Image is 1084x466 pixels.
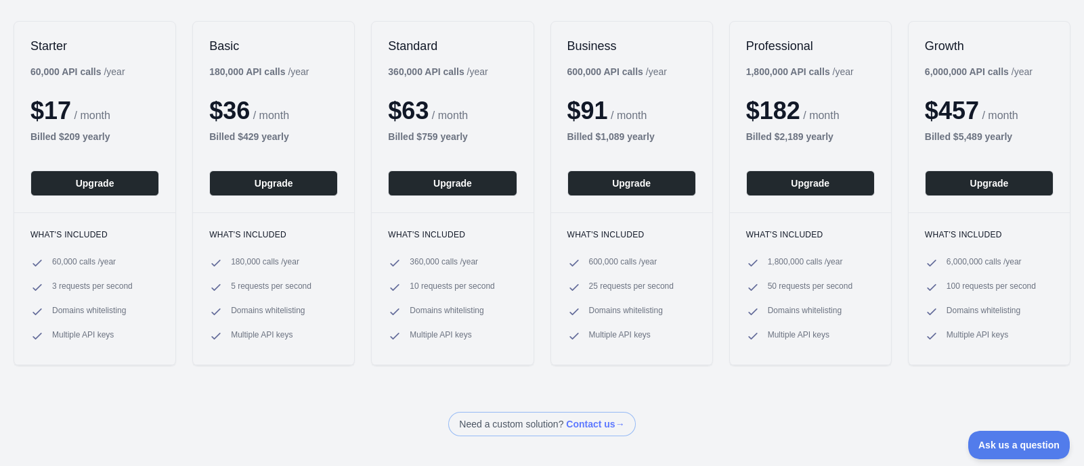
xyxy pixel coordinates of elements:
span: $ 91 [567,97,608,124]
b: Billed $ 2,189 yearly [746,131,833,142]
span: / month [432,110,468,121]
span: / month [803,110,839,121]
iframe: Toggle Customer Support [968,431,1070,459]
span: $ 182 [746,97,800,124]
span: $ 63 [388,97,429,124]
span: / month [611,110,647,121]
b: Billed $ 759 yearly [388,131,468,142]
b: Billed $ 1,089 yearly [567,131,655,142]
